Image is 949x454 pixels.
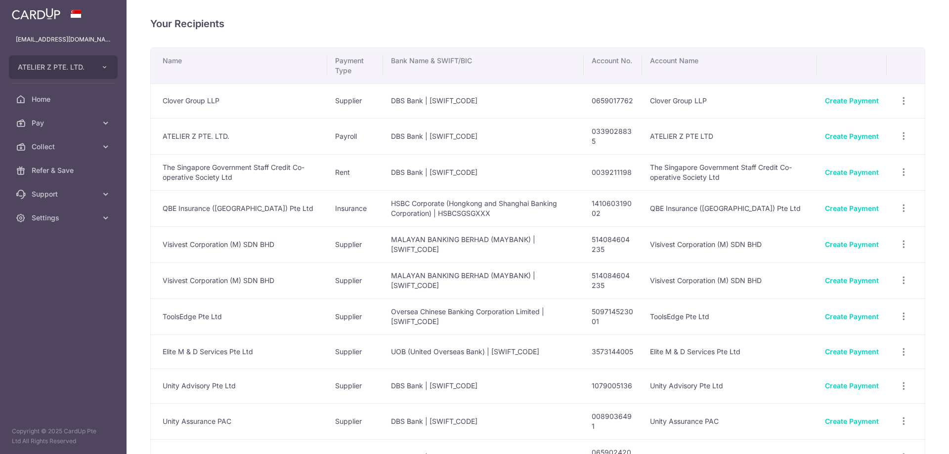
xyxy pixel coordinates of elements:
[642,334,817,369] td: Elite M & D Services Pte Ltd
[584,226,642,262] td: 514084604235
[584,190,642,226] td: 141060319002
[151,83,327,118] td: Clover Group LLP
[825,347,879,356] a: Create Payment
[383,334,584,369] td: UOB (United Overseas Bank) | [SWIFT_CODE]
[151,190,327,226] td: QBE Insurance ([GEOGRAPHIC_DATA]) Pte Ltd
[825,132,879,140] a: Create Payment
[383,83,584,118] td: DBS Bank | [SWIFT_CODE]
[383,262,584,298] td: MALAYAN BANKING BERHAD (MAYBANK) | [SWIFT_CODE]
[151,334,327,369] td: Elite M & D Services Pte Ltd
[825,96,879,105] a: Create Payment
[825,312,879,321] a: Create Payment
[584,369,642,403] td: 1079005136
[825,204,879,212] a: Create Payment
[383,48,584,83] th: Bank Name & SWIFT/BIC
[327,118,384,154] td: Payroll
[32,189,97,199] span: Support
[327,334,384,369] td: Supplier
[18,62,91,72] span: ATELIER Z PTE. LTD.
[327,262,384,298] td: Supplier
[32,142,97,152] span: Collect
[825,381,879,390] a: Create Payment
[32,213,97,223] span: Settings
[9,55,118,79] button: ATELIER Z PTE. LTD.
[584,154,642,190] td: 0039211198
[642,118,817,154] td: ATELIER Z PTE LTD
[327,298,384,334] td: Supplier
[642,262,817,298] td: Visivest Corporation (M) SDN BHD
[151,298,327,334] td: ToolsEdge Pte Ltd
[584,118,642,154] td: 0339028835
[151,118,327,154] td: ATELIER Z PTE. LTD.
[825,168,879,176] a: Create Payment
[642,83,817,118] td: Clover Group LLP
[642,190,817,226] td: QBE Insurance ([GEOGRAPHIC_DATA]) Pte Ltd
[32,94,97,104] span: Home
[327,83,384,118] td: Supplier
[151,369,327,403] td: Unity Advisory Pte Ltd
[642,369,817,403] td: Unity Advisory Pte Ltd
[825,276,879,285] a: Create Payment
[584,48,642,83] th: Account No.
[584,298,642,334] td: 509714523001
[642,48,817,83] th: Account Name
[584,262,642,298] td: 514084604235
[584,83,642,118] td: 0659017762
[642,403,817,439] td: Unity Assurance PAC
[151,48,327,83] th: Name
[383,298,584,334] td: Oversea Chinese Banking Corporation Limited | [SWIFT_CODE]
[327,369,384,403] td: Supplier
[642,298,817,334] td: ToolsEdge Pte Ltd
[642,226,817,262] td: Visivest Corporation (M) SDN BHD
[12,8,60,20] img: CardUp
[383,226,584,262] td: MALAYAN BANKING BERHAD (MAYBANK) | [SWIFT_CODE]
[825,240,879,248] a: Create Payment
[327,190,384,226] td: Insurance
[327,403,384,439] td: Supplier
[383,154,584,190] td: DBS Bank | [SWIFT_CODE]
[642,154,817,190] td: The Singapore Government Staff Credit Co-operative Society Ltd
[383,369,584,403] td: DBS Bank | [SWIFT_CODE]
[150,16,925,32] h4: Your Recipients
[151,226,327,262] td: Visivest Corporation (M) SDN BHD
[151,154,327,190] td: The Singapore Government Staff Credit Co-operative Society Ltd
[383,403,584,439] td: DBS Bank | [SWIFT_CODE]
[32,165,97,175] span: Refer & Save
[327,48,384,83] th: Payment Type
[383,118,584,154] td: DBS Bank | [SWIFT_CODE]
[327,154,384,190] td: Rent
[151,262,327,298] td: Visivest Corporation (M) SDN BHD
[825,417,879,425] a: Create Payment
[584,334,642,369] td: 3573144005
[32,118,97,128] span: Pay
[16,35,111,44] p: [EMAIL_ADDRESS][DOMAIN_NAME]
[584,403,642,439] td: 0089036491
[151,403,327,439] td: Unity Assurance PAC
[327,226,384,262] td: Supplier
[383,190,584,226] td: HSBC Corporate (Hongkong and Shanghai Banking Corporation) | HSBCSGSGXXX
